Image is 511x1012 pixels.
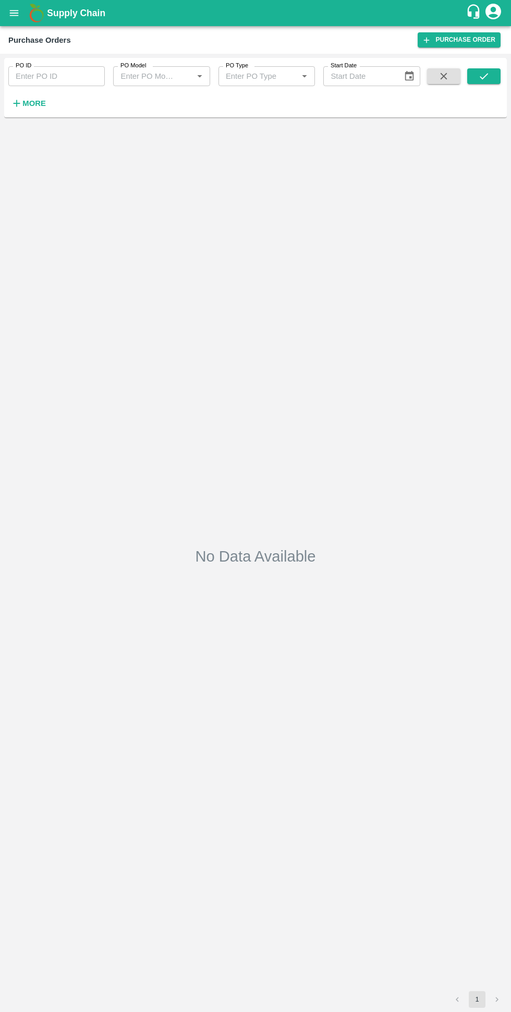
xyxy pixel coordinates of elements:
[399,66,419,86] button: Choose date
[47,8,105,18] b: Supply Chain
[447,991,507,1008] nav: pagination navigation
[466,4,484,22] div: customer-support
[16,62,31,70] label: PO ID
[47,6,466,20] a: Supply Chain
[116,69,176,83] input: Enter PO Model
[8,94,48,112] button: More
[22,99,46,108] strong: More
[418,32,501,47] a: Purchase Order
[226,62,248,70] label: PO Type
[8,66,105,86] input: Enter PO ID
[120,62,147,70] label: PO Model
[193,69,206,83] button: Open
[222,69,281,83] input: Enter PO Type
[26,3,47,23] img: logo
[331,62,357,70] label: Start Date
[484,2,503,24] div: account of current user
[195,547,315,566] h2: No Data Available
[2,1,26,25] button: open drawer
[469,991,485,1008] button: page 1
[8,33,71,47] div: Purchase Orders
[298,69,311,83] button: Open
[323,66,395,86] input: Start Date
